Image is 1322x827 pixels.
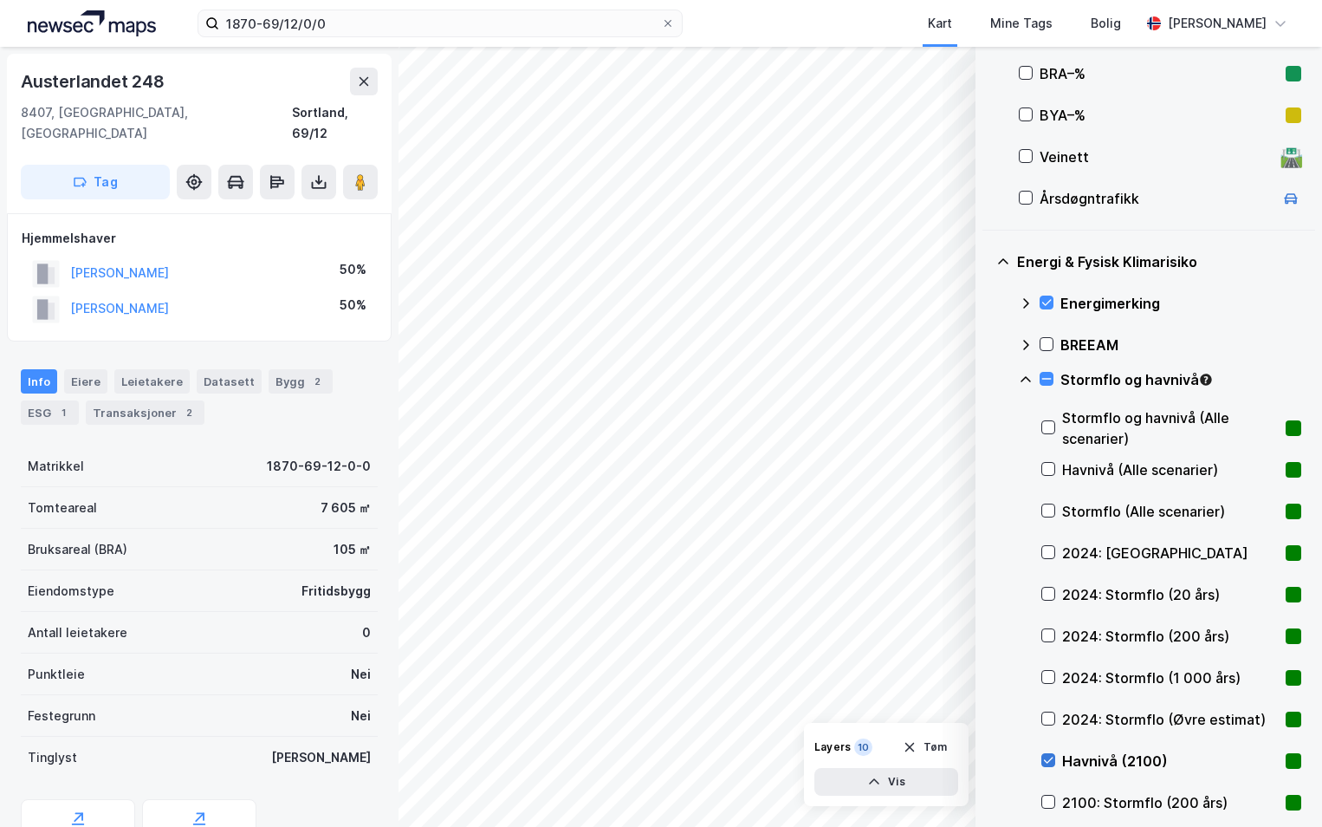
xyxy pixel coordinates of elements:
div: [PERSON_NAME] [271,747,371,768]
div: Nei [351,706,371,726]
div: 50% [340,259,366,280]
div: Matrikkel [28,456,84,477]
div: 105 ㎡ [334,539,371,560]
div: 50% [340,295,366,316]
div: Årsdøgntrafikk [1040,188,1273,209]
div: 0 [362,622,371,643]
div: Nei [351,664,371,685]
img: logo.a4113a55bc3d86da70a041830d287a7e.svg [28,10,156,36]
div: Hjemmelshaver [22,228,377,249]
div: Festegrunn [28,706,95,726]
div: 2 [180,404,198,421]
div: Bruksareal (BRA) [28,539,127,560]
div: Tomteareal [28,498,97,518]
div: BRA–% [1040,63,1279,84]
div: 2024: Stormflo (1 000 års) [1062,667,1279,688]
div: Punktleie [28,664,85,685]
div: Tinglyst [28,747,77,768]
div: 10 [854,739,872,756]
div: Stormflo (Alle scenarier) [1062,501,1279,522]
input: Søk på adresse, matrikkel, gårdeiere, leietakere eller personer [219,10,661,36]
div: Austerlandet 248 [21,68,168,95]
div: BYA–% [1040,105,1279,126]
div: Mine Tags [990,13,1053,34]
div: Datasett [197,369,262,394]
button: Tøm [891,733,958,761]
div: Transaksjoner [86,400,204,425]
div: 8407, [GEOGRAPHIC_DATA], [GEOGRAPHIC_DATA] [21,102,292,144]
div: ESG [21,400,79,425]
div: Info [21,369,57,394]
div: BREEAM [1060,335,1301,355]
div: 2024: [GEOGRAPHIC_DATA] [1062,543,1279,563]
div: Energimerking [1060,293,1301,314]
div: 1 [55,404,72,421]
div: 2024: Stormflo (200 års) [1062,626,1279,647]
div: 2024: Stormflo (20 års) [1062,584,1279,605]
div: Havnivå (Alle scenarier) [1062,459,1279,480]
button: Vis [814,768,958,796]
div: Antall leietakere [28,622,127,643]
div: Sortland, 69/12 [292,102,378,144]
div: 1870-69-12-0-0 [267,456,371,477]
div: Layers [814,740,851,754]
iframe: Chat Widget [1235,744,1322,827]
div: 🛣️ [1280,146,1303,168]
div: 7 605 ㎡ [321,498,371,518]
div: Energi & Fysisk Klimarisiko [1017,251,1301,272]
div: 2024: Stormflo (Øvre estimat) [1062,709,1279,730]
div: Tooltip anchor [1198,372,1214,387]
div: Bygg [269,369,333,394]
div: Eiendomstype [28,581,114,602]
div: 2100: Stormflo (200 års) [1062,792,1279,813]
div: Eiere [64,369,107,394]
div: Stormflo og havnivå [1060,369,1301,390]
div: Havnivå (2100) [1062,751,1279,772]
div: Veinett [1040,147,1273,167]
div: Leietakere [114,369,190,394]
div: Bolig [1091,13,1121,34]
div: Fritidsbygg [301,581,371,602]
div: Stormflo og havnivå (Alle scenarier) [1062,407,1279,449]
div: 2 [308,373,326,390]
div: Kart [928,13,952,34]
button: Tag [21,165,170,199]
div: [PERSON_NAME] [1168,13,1267,34]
